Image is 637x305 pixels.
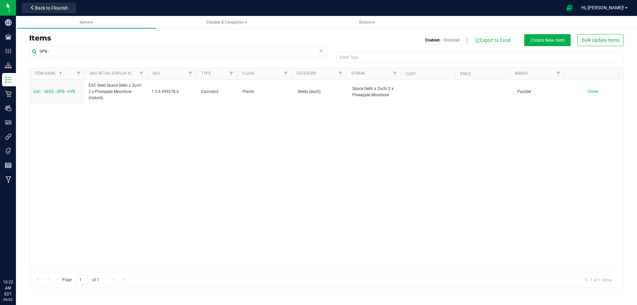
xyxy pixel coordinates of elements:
span: Classes & Categories [206,20,247,25]
a: Strain [351,71,365,76]
span: Clear [318,46,323,55]
span: Space Gello x Zuchi 2 x Pineapple Moonbow [352,86,399,98]
button: Create New Item [524,34,571,46]
span: Back to Flourish [35,5,68,11]
a: EAC - SEED - GPB - HYB [34,89,75,95]
input: 1 [76,275,88,285]
inline-svg: Company [5,19,12,26]
inline-svg: Integrations [5,133,12,140]
a: Disabled [444,37,460,43]
span: Plants [243,89,290,95]
button: Bulk Update Items [577,34,624,46]
a: Brand [515,71,528,76]
a: Filter [553,68,564,79]
a: Enabled [425,37,440,43]
p: 10:22 AM EDT [3,279,13,297]
a: Sku Retail Display Name [90,71,139,76]
input: Search Item Name, SKU Retail Name, or Part Number [29,46,326,56]
a: Filter [389,68,400,79]
a: Filter [280,68,291,79]
a: Filter [335,68,346,79]
inline-svg: Reports [5,162,12,169]
a: Cost [406,72,416,76]
span: Open Ecommerce Menu [562,1,577,14]
span: Strains [359,20,375,25]
a: Filter [226,68,237,79]
iframe: Resource center [7,252,27,272]
span: EAC - SEED - GPB - HYB [34,89,75,94]
span: 1 - 1 of 1 items [580,275,617,285]
a: Filter [73,68,84,79]
a: Category [297,71,316,76]
inline-svg: Users [5,105,12,112]
span: Parallel [517,89,564,95]
span: Hi, [PERSON_NAME]! [581,5,624,10]
span: Seeds (each) [298,89,345,95]
span: Clone [588,89,598,94]
inline-svg: Facilities [5,34,12,40]
a: Filter [185,68,196,79]
button: Export to Excel [474,35,511,46]
a: Filter [136,68,147,79]
inline-svg: Inventory [5,76,12,83]
button: Back to Flourish [22,3,76,13]
inline-svg: User Roles [5,119,12,126]
span: Cannabis [201,89,234,95]
span: Page of 1 [57,275,105,285]
inline-svg: Manufacturing [5,176,12,183]
a: SKU [152,71,160,76]
a: Item Name [35,71,63,76]
a: Clone [588,89,604,94]
inline-svg: Retail [5,91,12,97]
inline-svg: Distribution [5,62,12,69]
span: EAC Seed Space Gello x Zuchi 2 x Pineapple Moonbow (Hybrid) [89,82,144,102]
span: 1.2.6.999278.0 [152,89,193,95]
inline-svg: Tags [5,148,12,154]
p: 09/22 [3,297,13,302]
a: Type [201,71,211,76]
a: Class [242,71,254,76]
inline-svg: Configuration [5,48,12,54]
span: Items [80,20,93,25]
h3: Items [29,34,321,42]
span: Create New Item [531,38,565,43]
a: Price [460,72,471,76]
span: Bulk Update Items [582,38,619,43]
